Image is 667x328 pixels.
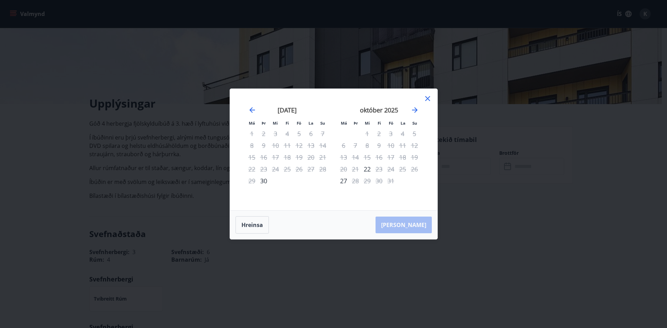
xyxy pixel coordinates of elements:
[270,140,281,151] td: Not available. miðvikudagur, 10. september 2025
[258,128,270,140] td: Not available. þriðjudagur, 2. september 2025
[385,163,397,175] td: Not available. föstudagur, 24. október 2025
[361,128,373,140] div: Aðeins útritun í boði
[397,140,409,151] td: Not available. laugardagur, 11. október 2025
[385,140,397,151] td: Not available. föstudagur, 10. október 2025
[305,163,317,175] td: Not available. laugardagur, 27. september 2025
[297,120,301,126] small: Fö
[246,128,258,140] td: Not available. mánudagur, 1. september 2025
[349,175,361,187] div: Aðeins útritun í boði
[409,163,420,175] td: Not available. sunnudagur, 26. október 2025
[246,163,258,175] td: Not available. mánudagur, 22. september 2025
[320,120,325,126] small: Su
[286,120,289,126] small: Fi
[349,175,361,187] td: Not available. þriðjudagur, 28. október 2025
[378,120,381,126] small: Fi
[361,140,373,151] td: Not available. miðvikudagur, 8. október 2025
[338,175,349,187] div: Aðeins innritun í boði
[389,120,393,126] small: Fö
[349,163,361,175] td: Not available. þriðjudagur, 21. október 2025
[270,163,281,175] td: Not available. miðvikudagur, 24. september 2025
[293,151,305,163] td: Not available. föstudagur, 19. september 2025
[305,151,317,163] td: Not available. laugardagur, 20. september 2025
[262,120,266,126] small: Þr
[338,163,349,175] td: Not available. mánudagur, 20. október 2025
[258,163,270,175] td: Not available. þriðjudagur, 23. september 2025
[238,97,429,202] div: Calendar
[249,120,255,126] small: Má
[305,128,317,140] td: Not available. laugardagur, 6. september 2025
[338,140,349,151] td: Not available. mánudagur, 6. október 2025
[349,151,361,163] td: Not available. þriðjudagur, 14. október 2025
[385,175,397,187] td: Not available. föstudagur, 31. október 2025
[248,106,256,114] div: Move backward to switch to the previous month.
[273,120,278,126] small: Mi
[246,151,258,163] td: Not available. mánudagur, 15. september 2025
[361,128,373,140] td: Not available. miðvikudagur, 1. október 2025
[360,106,398,114] strong: október 2025
[373,175,385,187] td: Not available. fimmtudagur, 30. október 2025
[361,163,373,175] td: miðvikudagur, 22. október 2025
[258,175,270,187] div: Aðeins innritun í boði
[317,128,329,140] td: Not available. sunnudagur, 7. september 2025
[270,151,281,163] td: Not available. miðvikudagur, 17. september 2025
[373,151,385,163] td: Not available. fimmtudagur, 16. október 2025
[373,163,385,175] td: Not available. fimmtudagur, 23. október 2025
[373,163,385,175] div: Aðeins útritun í boði
[349,140,361,151] td: Not available. þriðjudagur, 7. október 2025
[409,128,420,140] td: Not available. sunnudagur, 5. október 2025
[317,163,329,175] td: Not available. sunnudagur, 28. september 2025
[278,106,297,114] strong: [DATE]
[308,120,313,126] small: La
[338,151,349,163] td: Not available. mánudagur, 13. október 2025
[361,151,373,163] td: Not available. miðvikudagur, 15. október 2025
[338,175,349,187] td: mánudagur, 27. október 2025
[373,128,385,140] td: Not available. fimmtudagur, 2. október 2025
[397,151,409,163] td: Not available. laugardagur, 18. október 2025
[246,175,258,187] td: Not available. mánudagur, 29. september 2025
[258,151,270,163] td: Not available. þriðjudagur, 16. september 2025
[385,151,397,163] td: Not available. föstudagur, 17. október 2025
[281,163,293,175] td: Not available. fimmtudagur, 25. september 2025
[365,120,370,126] small: Mi
[281,128,293,140] td: Not available. fimmtudagur, 4. september 2025
[385,128,397,140] td: Not available. föstudagur, 3. október 2025
[409,151,420,163] td: Not available. sunnudagur, 19. október 2025
[401,120,405,126] small: La
[293,163,305,175] td: Not available. föstudagur, 26. september 2025
[293,140,305,151] td: Not available. föstudagur, 12. september 2025
[317,151,329,163] td: Not available. sunnudagur, 21. september 2025
[305,140,317,151] td: Not available. laugardagur, 13. september 2025
[361,175,373,187] td: Not available. miðvikudagur, 29. október 2025
[317,140,329,151] td: Not available. sunnudagur, 14. september 2025
[281,151,293,163] td: Not available. fimmtudagur, 18. september 2025
[361,163,373,175] div: Aðeins innritun í boði
[397,163,409,175] td: Not available. laugardagur, 25. október 2025
[341,120,347,126] small: Má
[281,140,293,151] td: Not available. fimmtudagur, 11. september 2025
[258,140,270,151] td: Not available. þriðjudagur, 9. september 2025
[270,128,281,140] td: Not available. miðvikudagur, 3. september 2025
[397,128,409,140] td: Not available. laugardagur, 4. október 2025
[236,216,269,234] button: Hreinsa
[246,140,258,151] td: Not available. mánudagur, 8. september 2025
[411,106,419,114] div: Move forward to switch to the next month.
[258,175,270,187] td: þriðjudagur, 30. september 2025
[354,120,358,126] small: Þr
[293,128,305,140] td: Not available. föstudagur, 5. september 2025
[373,140,385,151] td: Not available. fimmtudagur, 9. október 2025
[412,120,417,126] small: Su
[409,140,420,151] td: Not available. sunnudagur, 12. október 2025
